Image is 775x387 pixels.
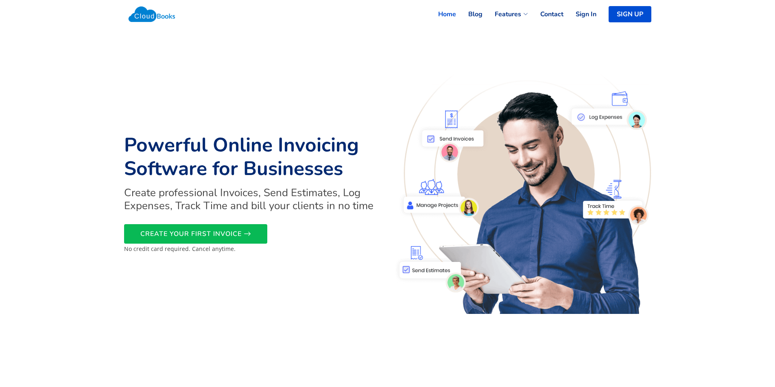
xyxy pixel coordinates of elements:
[456,5,482,23] a: Blog
[482,5,528,23] a: Features
[124,134,383,180] h1: Powerful Online Invoicing Software for Businesses
[563,5,596,23] a: Sign In
[124,2,180,26] img: Cloudbooks Logo
[528,5,563,23] a: Contact
[609,6,651,22] a: SIGN UP
[426,5,456,23] a: Home
[495,9,521,19] span: Features
[124,186,383,212] h2: Create professional Invoices, Send Estimates, Log Expenses, Track Time and bill your clients in n...
[124,224,267,244] a: CREATE YOUR FIRST INVOICE
[124,245,236,253] small: No credit card required. Cancel anytime.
